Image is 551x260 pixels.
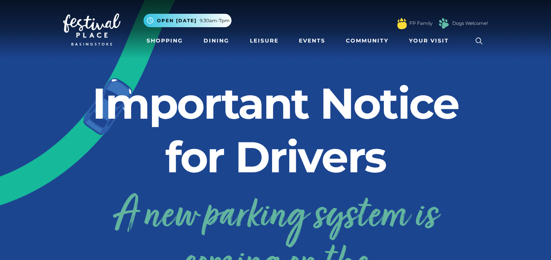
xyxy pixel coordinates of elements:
h2: Important Notice for Drivers [63,77,488,184]
span: Your Visit [409,37,449,45]
button: Open [DATE] 9.30am-7pm [143,14,231,27]
a: Community [343,34,391,48]
a: Dining [201,34,232,48]
img: Festival Place Logo [63,13,121,46]
a: Shopping [143,34,186,48]
span: 9.30am-7pm [200,17,230,24]
a: Leisure [247,34,282,48]
a: FP Family [409,20,432,27]
a: Your Visit [406,34,456,48]
a: Events [296,34,328,48]
span: Open [DATE] [157,17,197,24]
a: Dogs Welcome! [452,20,488,27]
